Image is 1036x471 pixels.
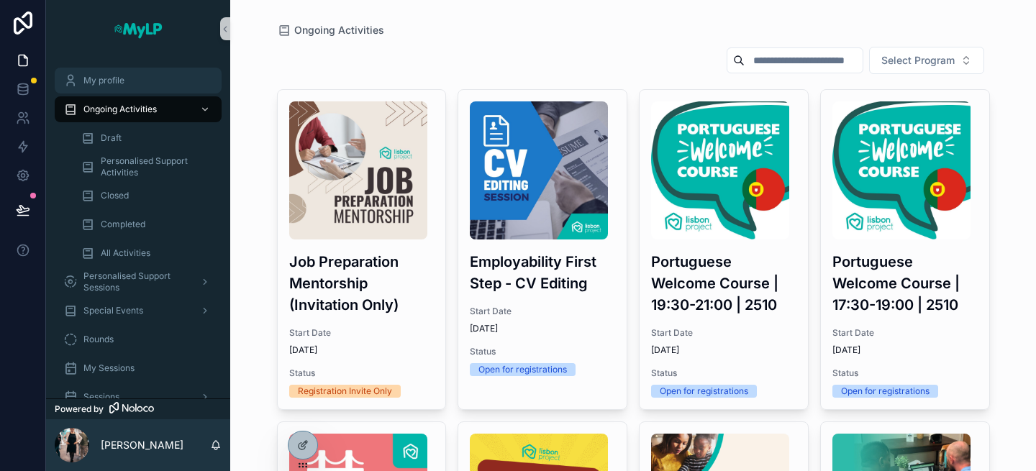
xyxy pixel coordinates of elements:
h3: Employability First Step - CV Editing [470,251,615,294]
span: Status [289,367,435,379]
span: [DATE] [832,344,978,356]
div: Open for registrations [478,363,567,376]
span: [DATE] [289,344,435,356]
a: Rounds [55,326,222,352]
span: Rounds [83,334,114,345]
a: job-preparation-mentorship.jpgJob Preparation Mentorship (Invitation Only)Start Date[DATE]StatusR... [277,89,447,410]
img: App logo [113,17,163,40]
p: [PERSON_NAME] [101,438,183,452]
span: Start Date [832,327,978,339]
span: My profile [83,75,124,86]
a: Draft [72,125,222,151]
span: Status [651,367,796,379]
img: 1.jpg [832,101,971,239]
span: Select Program [881,53,955,68]
img: 1.jpg [651,101,789,239]
a: Sessions [55,384,222,410]
span: Personalised Support Activities [101,155,207,178]
span: Personalised Support Sessions [83,270,188,293]
a: Completed [72,211,222,237]
span: Draft [101,132,122,144]
img: CV-Editing-Session.jpg [470,101,608,239]
h3: Job Preparation Mentorship (Invitation Only) [289,251,435,316]
div: Open for registrations [841,385,930,398]
button: Select Button [869,47,984,74]
img: job-preparation-mentorship.jpg [289,101,427,239]
span: Status [470,346,615,357]
h3: Portuguese Welcome Course | 19:30-21:00 | 2510 [651,251,796,316]
div: Open for registrations [660,385,748,398]
a: CV-Editing-Session.jpgEmployability First Step - CV EditingStart Date[DATE]StatusOpen for registr... [458,89,627,410]
div: Registration Invite Only [298,385,392,398]
a: My profile [55,68,222,93]
span: Ongoing Activities [83,104,157,115]
span: Start Date [651,327,796,339]
a: Personalised Support Activities [72,154,222,180]
span: [DATE] [470,323,615,334]
a: 1.jpgPortuguese Welcome Course | 17:30-19:00 | 2510Start Date[DATE]StatusOpen for registrations [820,89,990,410]
a: All Activities [72,240,222,266]
a: 1.jpgPortuguese Welcome Course | 19:30-21:00 | 2510Start Date[DATE]StatusOpen for registrations [639,89,809,410]
a: Personalised Support Sessions [55,269,222,295]
div: scrollable content [46,58,230,398]
span: Ongoing Activities [294,23,384,37]
span: My Sessions [83,362,135,374]
span: Completed [101,219,145,230]
span: [DATE] [651,344,796,356]
a: Ongoing Activities [277,23,384,37]
a: My Sessions [55,355,222,381]
span: Start Date [470,306,615,317]
span: Sessions [83,391,119,403]
a: Ongoing Activities [55,96,222,122]
span: Closed [101,190,129,201]
span: Powered by [55,403,104,415]
span: Status [832,367,978,379]
a: Powered by [46,398,230,419]
h3: Portuguese Welcome Course | 17:30-19:00 | 2510 [832,251,978,316]
span: Special Events [83,305,143,316]
a: Special Events [55,298,222,324]
span: Start Date [289,327,435,339]
a: Closed [72,183,222,209]
span: All Activities [101,247,150,259]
